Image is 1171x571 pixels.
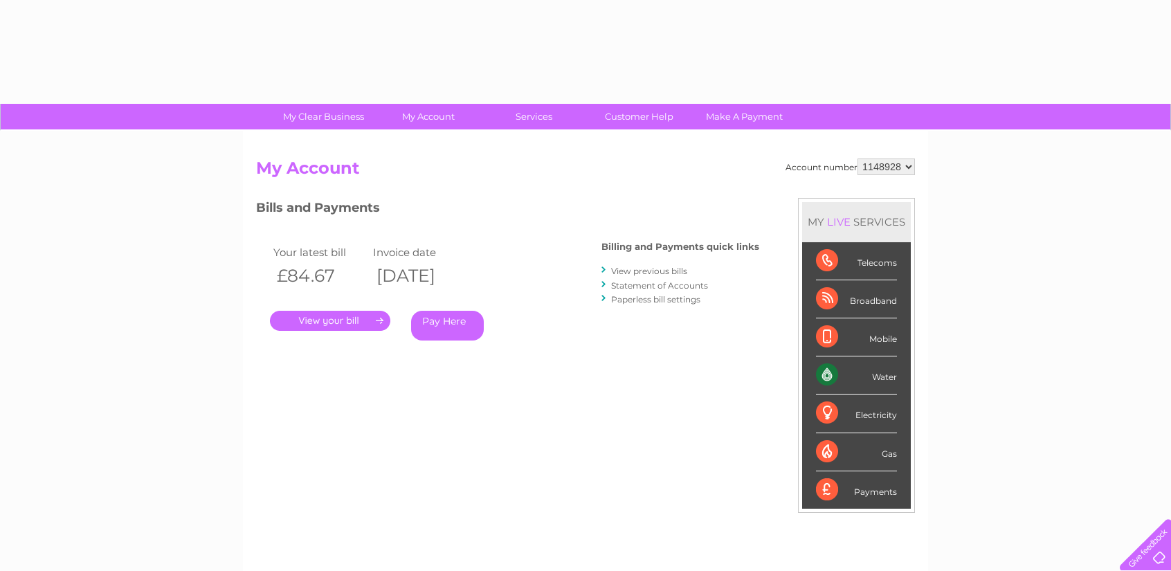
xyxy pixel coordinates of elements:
a: Customer Help [582,104,696,129]
div: Electricity [816,395,897,433]
div: Gas [816,433,897,471]
th: £84.67 [270,262,370,290]
a: Services [477,104,591,129]
div: MY SERVICES [802,202,911,242]
a: Statement of Accounts [611,280,708,291]
div: Mobile [816,318,897,356]
h4: Billing and Payments quick links [601,242,759,252]
div: Telecoms [816,242,897,280]
h3: Bills and Payments [256,198,759,222]
a: Pay Here [411,311,484,341]
a: My Clear Business [266,104,381,129]
h2: My Account [256,158,915,185]
a: Make A Payment [687,104,801,129]
div: Account number [786,158,915,175]
a: . [270,311,390,331]
a: My Account [372,104,486,129]
td: Your latest bill [270,243,370,262]
div: LIVE [824,215,853,228]
th: [DATE] [370,262,469,290]
div: Broadband [816,280,897,318]
td: Invoice date [370,243,469,262]
div: Water [816,356,897,395]
a: View previous bills [611,266,687,276]
a: Paperless bill settings [611,294,700,305]
div: Payments [816,471,897,509]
